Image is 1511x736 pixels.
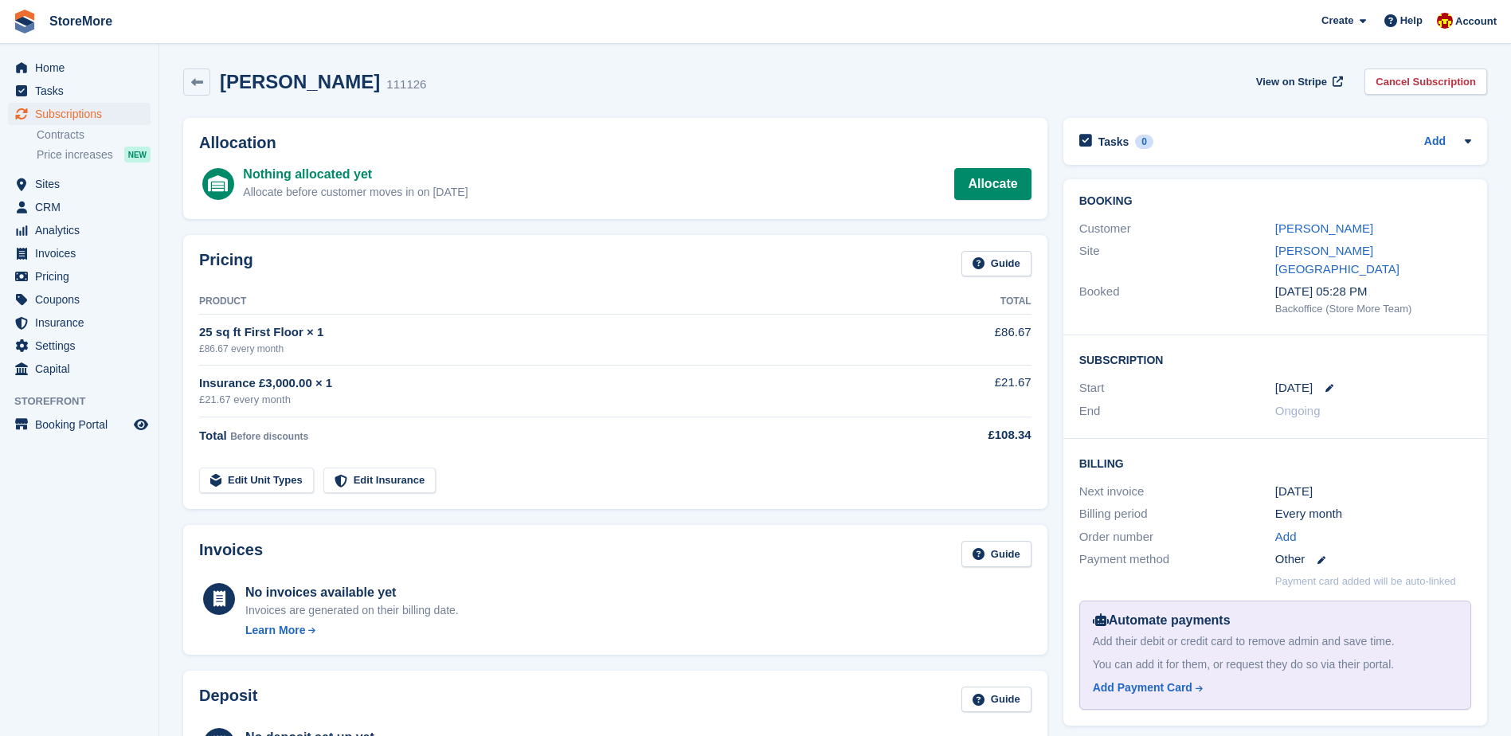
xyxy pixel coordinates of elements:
div: Billing period [1079,505,1275,523]
a: menu [8,335,151,357]
div: Add Payment Card [1093,679,1192,696]
span: Price increases [37,147,113,162]
div: Other [1275,550,1471,569]
a: Edit Unit Types [199,468,314,494]
h2: Booking [1079,195,1471,208]
div: You can add it for them, or request they do so via their portal. [1093,656,1458,673]
a: Add Payment Card [1093,679,1451,696]
a: menu [8,242,151,264]
div: 0 [1135,135,1153,149]
h2: Pricing [199,251,253,277]
a: menu [8,311,151,334]
a: Contracts [37,127,151,143]
a: menu [8,173,151,195]
div: £21.67 every month [199,392,902,408]
div: [DATE] 05:28 PM [1275,283,1471,301]
span: Create [1321,13,1353,29]
h2: Invoices [199,541,263,567]
div: 25 sq ft First Floor × 1 [199,323,902,342]
div: Order number [1079,528,1275,546]
div: Booked [1079,283,1275,316]
a: menu [8,57,151,79]
a: Edit Insurance [323,468,436,494]
div: 111126 [386,76,426,94]
span: Coupons [35,288,131,311]
a: menu [8,80,151,102]
div: Nothing allocated yet [243,165,468,184]
a: View on Stripe [1250,69,1346,95]
div: [DATE] [1275,483,1471,501]
span: Storefront [14,393,159,409]
div: Customer [1079,220,1275,238]
p: Payment card added will be auto-linked [1275,574,1456,589]
div: Start [1079,379,1275,397]
span: Insurance [35,311,131,334]
span: Invoices [35,242,131,264]
a: Add [1424,133,1446,151]
span: Subscriptions [35,103,131,125]
span: Sites [35,173,131,195]
a: menu [8,288,151,311]
span: Home [35,57,131,79]
div: Add their debit or credit card to remove admin and save time. [1093,633,1458,650]
a: StoreMore [43,8,119,34]
div: £108.34 [902,426,1031,444]
th: Product [199,289,902,315]
div: Next invoice [1079,483,1275,501]
h2: Tasks [1098,135,1129,149]
span: Pricing [35,265,131,288]
a: menu [8,219,151,241]
span: Booking Portal [35,413,131,436]
h2: Deposit [199,687,257,713]
span: Tasks [35,80,131,102]
a: Allocate [954,168,1031,200]
div: Site [1079,242,1275,278]
div: Automate payments [1093,611,1458,630]
span: Ongoing [1275,404,1321,417]
span: Account [1455,14,1497,29]
img: Store More Team [1437,13,1453,29]
h2: Billing [1079,455,1471,471]
h2: Allocation [199,134,1031,152]
a: Guide [961,541,1031,567]
div: Payment method [1079,550,1275,569]
span: Before discounts [230,431,308,442]
a: menu [8,196,151,218]
span: Capital [35,358,131,380]
a: Guide [961,251,1031,277]
a: menu [8,358,151,380]
a: Price increases NEW [37,146,151,163]
a: Guide [961,687,1031,713]
a: menu [8,413,151,436]
a: [PERSON_NAME][GEOGRAPHIC_DATA] [1275,244,1399,276]
div: Backoffice (Store More Team) [1275,301,1471,317]
span: Total [199,429,227,442]
div: NEW [124,147,151,162]
img: stora-icon-8386f47178a22dfd0bd8f6a31ec36ba5ce8667c1dd55bd0f319d3a0aa187defe.svg [13,10,37,33]
h2: Subscription [1079,351,1471,367]
th: Total [902,289,1031,315]
time: 2025-09-30 00:00:00 UTC [1275,379,1313,397]
div: Insurance £3,000.00 × 1 [199,374,902,393]
h2: [PERSON_NAME] [220,71,380,92]
div: End [1079,402,1275,421]
a: Learn More [245,622,459,639]
div: Invoices are generated on their billing date. [245,602,459,619]
div: No invoices available yet [245,583,459,602]
td: £21.67 [902,365,1031,417]
a: menu [8,103,151,125]
div: Every month [1275,505,1471,523]
a: Cancel Subscription [1364,69,1487,95]
span: Help [1400,13,1423,29]
span: View on Stripe [1256,74,1327,90]
a: menu [8,265,151,288]
span: CRM [35,196,131,218]
a: Add [1275,528,1297,546]
td: £86.67 [902,315,1031,365]
span: Analytics [35,219,131,241]
a: [PERSON_NAME] [1275,221,1373,235]
div: Learn More [245,622,305,639]
div: Allocate before customer moves in on [DATE] [243,184,468,201]
div: £86.67 every month [199,342,902,356]
span: Settings [35,335,131,357]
